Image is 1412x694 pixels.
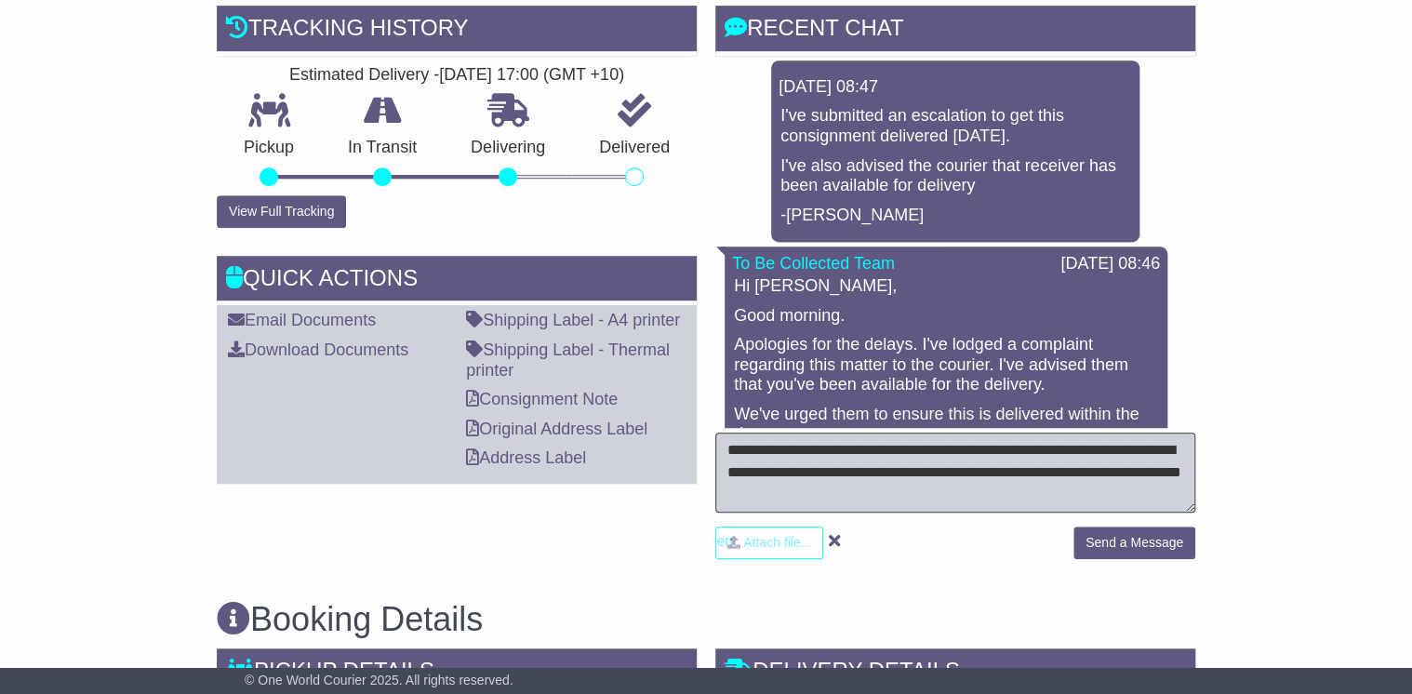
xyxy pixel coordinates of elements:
[217,256,697,306] div: Quick Actions
[734,306,1158,327] p: Good morning.
[466,420,647,438] a: Original Address Label
[715,6,1195,56] div: RECENT CHAT
[217,138,321,158] p: Pickup
[734,405,1158,445] p: We've urged them to ensure this is delivered within the day.
[321,138,444,158] p: In Transit
[217,601,1195,638] h3: Booking Details
[1060,254,1160,274] div: [DATE] 08:46
[466,390,618,408] a: Consignment Note
[217,195,346,228] button: View Full Tracking
[228,340,408,359] a: Download Documents
[466,311,680,329] a: Shipping Label - A4 printer
[217,6,697,56] div: Tracking history
[734,335,1158,395] p: Apologies for the delays. I've lodged a complaint regarding this matter to the courier. I've advi...
[228,311,376,329] a: Email Documents
[780,156,1130,196] p: I've also advised the courier that receiver has been available for delivery
[779,77,1132,98] div: [DATE] 08:47
[780,206,1130,226] p: -[PERSON_NAME]
[780,106,1130,146] p: I've submitted an escalation to get this consignment delivered [DATE].
[466,340,670,380] a: Shipping Label - Thermal printer
[1073,527,1195,559] button: Send a Message
[572,138,697,158] p: Delivered
[245,673,513,687] span: © One World Courier 2025. All rights reserved.
[439,65,624,86] div: [DATE] 17:00 (GMT +10)
[734,276,1158,297] p: Hi [PERSON_NAME],
[217,65,697,86] div: Estimated Delivery -
[444,138,572,158] p: Delivering
[466,448,586,467] a: Address Label
[732,254,895,273] a: To Be Collected Team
